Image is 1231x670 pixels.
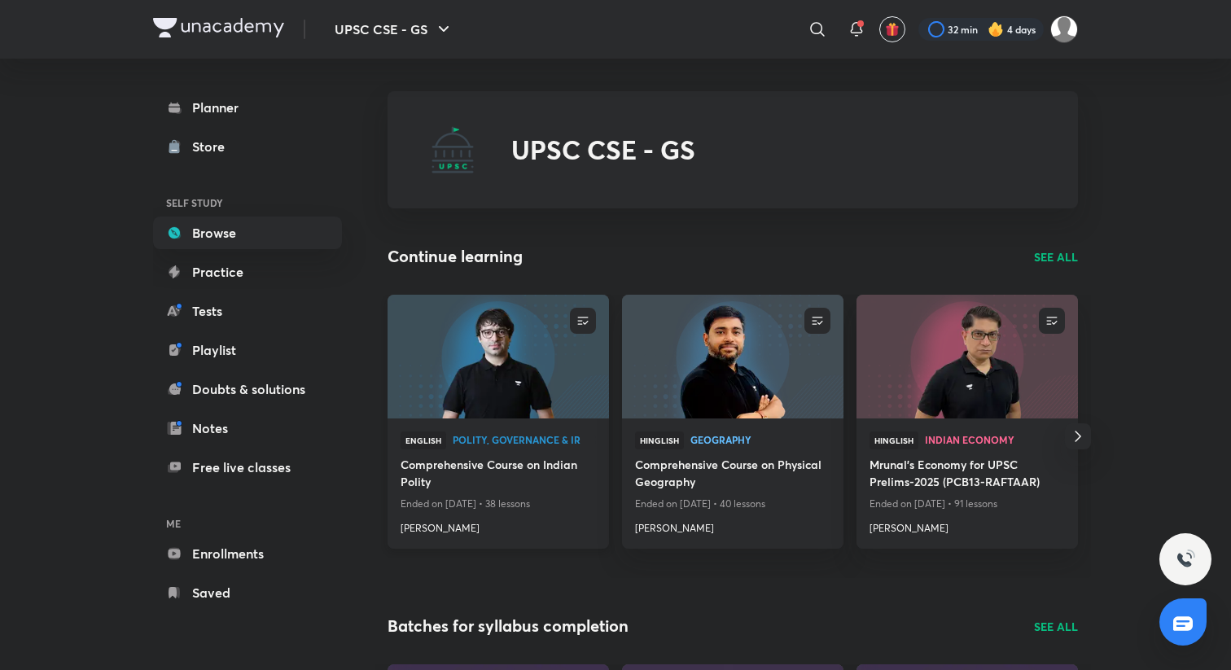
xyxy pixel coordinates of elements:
[401,431,446,449] span: English
[401,493,596,515] p: Ended on [DATE] • 38 lessons
[870,493,1065,515] p: Ended on [DATE] • 91 lessons
[153,373,342,405] a: Doubts & solutions
[153,295,342,327] a: Tests
[622,295,843,418] a: new-thumbnail
[453,435,596,446] a: Polity, Governance & IR
[388,244,523,269] h2: Continue learning
[325,13,463,46] button: UPSC CSE - GS
[511,134,695,165] h2: UPSC CSE - GS
[620,293,845,419] img: new-thumbnail
[1050,15,1078,43] img: Mayank
[635,493,830,515] p: Ended on [DATE] • 40 lessons
[153,256,342,288] a: Practice
[192,137,234,156] div: Store
[885,22,900,37] img: avatar
[153,91,342,124] a: Planner
[635,431,684,449] span: Hinglish
[401,456,596,493] a: Comprehensive Course on Indian Polity
[925,435,1065,444] span: Indian Economy
[690,435,830,446] a: Geography
[388,614,629,638] h2: Batches for syllabus completion
[153,334,342,366] a: Playlist
[856,295,1078,418] a: new-thumbnail
[635,456,830,493] a: Comprehensive Course on Physical Geography
[385,293,611,419] img: new-thumbnail
[153,18,284,37] img: Company Logo
[453,435,596,444] span: Polity, Governance & IR
[925,435,1065,446] a: Indian Economy
[1176,550,1195,569] img: ttu
[870,431,918,449] span: Hinglish
[153,451,342,484] a: Free live classes
[153,130,342,163] a: Store
[427,124,479,176] img: UPSC CSE - GS
[153,412,342,444] a: Notes
[153,576,342,609] a: Saved
[153,189,342,217] h6: SELF STUDY
[870,456,1065,493] a: Mrunal’s Economy for UPSC Prelims-2025 (PCB13-RAFTAAR)
[153,217,342,249] a: Browse
[153,537,342,570] a: Enrollments
[870,515,1065,536] a: [PERSON_NAME]
[879,16,905,42] button: avatar
[1034,248,1078,265] a: SEE ALL
[690,435,830,444] span: Geography
[153,510,342,537] h6: ME
[1034,618,1078,635] a: SEE ALL
[153,18,284,42] a: Company Logo
[388,295,609,418] a: new-thumbnail
[988,21,1004,37] img: streak
[854,293,1080,419] img: new-thumbnail
[401,515,596,536] a: [PERSON_NAME]
[635,515,830,536] a: [PERSON_NAME]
